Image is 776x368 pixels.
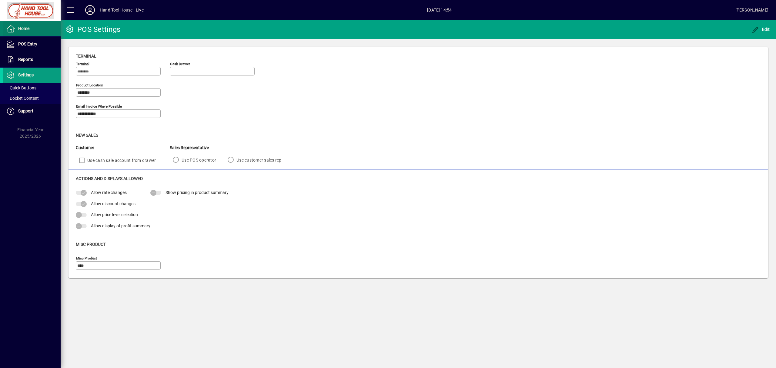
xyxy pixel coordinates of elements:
span: Home [18,26,29,31]
mat-label: Misc Product [76,256,97,260]
span: Show pricing in product summary [166,190,229,195]
div: POS Settings [65,25,120,34]
span: Support [18,109,33,113]
a: Docket Content [3,93,61,103]
span: Allow price level selection [91,212,138,217]
span: Settings [18,72,34,77]
div: [PERSON_NAME] [735,5,768,15]
mat-label: Product location [76,83,103,87]
span: Allow discount changes [91,201,135,206]
span: Allow display of profit summary [91,223,150,228]
a: Home [3,21,61,36]
mat-label: Email Invoice where possible [76,104,122,109]
span: Reports [18,57,33,62]
a: Reports [3,52,61,67]
span: Actions and Displays Allowed [76,176,143,181]
button: Profile [80,5,100,15]
button: Edit [750,24,771,35]
span: Edit [752,27,770,32]
div: Hand Tool House - Live [100,5,144,15]
div: Sales Representative [170,145,290,151]
span: Docket Content [6,96,39,101]
span: POS Entry [18,42,37,46]
span: New Sales [76,133,98,138]
a: POS Entry [3,37,61,52]
span: [DATE] 14:54 [144,5,735,15]
mat-label: Terminal [76,62,89,66]
div: Customer [76,145,170,151]
span: Misc Product [76,242,106,247]
a: Support [3,104,61,119]
mat-label: Cash Drawer [170,62,190,66]
span: Allow rate changes [91,190,127,195]
a: Quick Buttons [3,83,61,93]
span: Quick Buttons [6,85,36,90]
span: Terminal [76,54,96,59]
